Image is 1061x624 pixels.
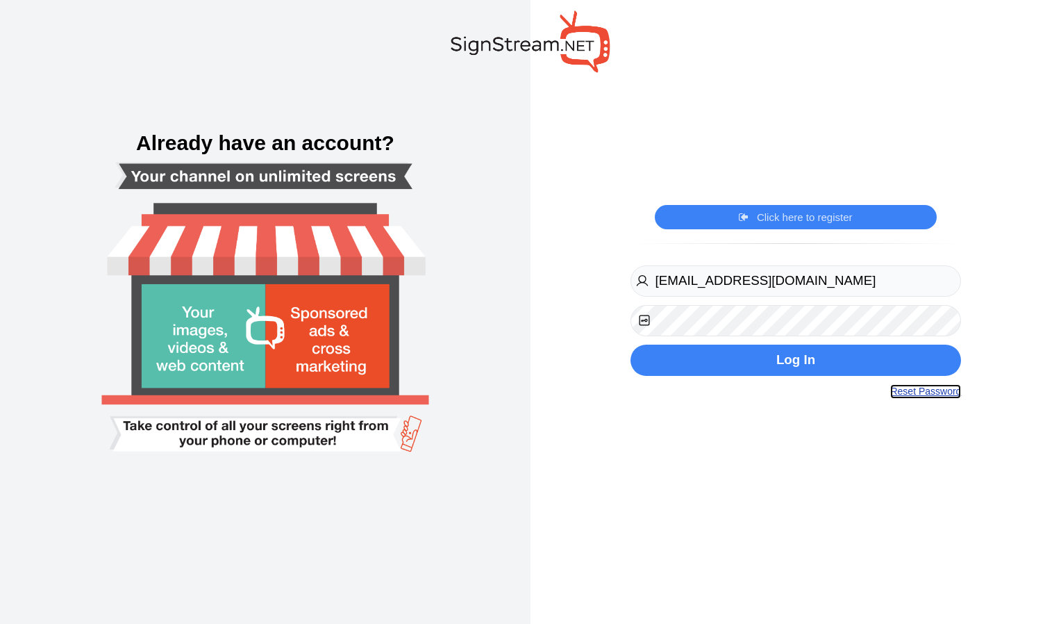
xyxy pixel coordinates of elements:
a: Click here to register [739,211,852,224]
iframe: Chat Widget [823,474,1061,624]
button: Log In [630,345,962,376]
img: SignStream.NET [451,10,610,72]
a: Reset Password [890,384,961,399]
img: Smart tv login [64,88,466,536]
h3: Already have an account? [14,133,517,154]
input: Username [630,265,962,297]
